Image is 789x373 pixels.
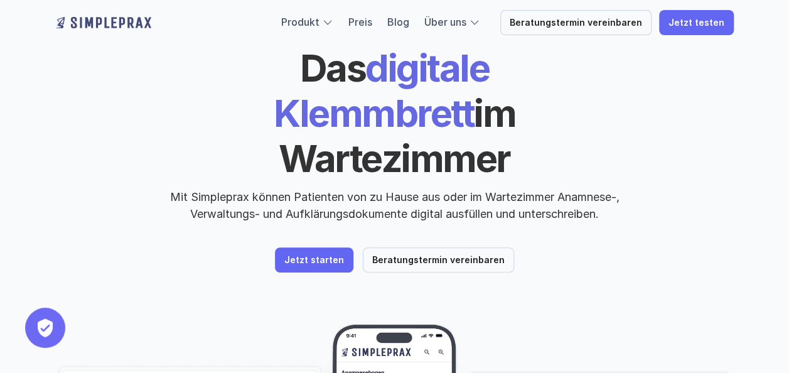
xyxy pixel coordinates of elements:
a: Jetzt testen [659,10,734,35]
a: Jetzt starten [275,247,353,273]
h1: digitale Klemmbrett [178,45,611,181]
a: Beratungstermin vereinbaren [363,247,514,273]
a: Produkt [281,16,319,28]
a: Beratungstermin vereinbaren [500,10,652,35]
p: Jetzt starten [284,255,344,266]
span: Das [300,45,366,90]
a: Preis [348,16,372,28]
p: Jetzt testen [668,18,724,28]
p: Beratungstermin vereinbaren [510,18,642,28]
a: Blog [387,16,409,28]
span: im Wartezimmer [279,90,522,181]
p: Beratungstermin vereinbaren [372,255,505,266]
p: Mit Simpleprax können Patienten von zu Hause aus oder im Wartezimmer Anamnese-, Verwaltungs- und ... [159,188,630,222]
a: Über uns [424,16,466,28]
